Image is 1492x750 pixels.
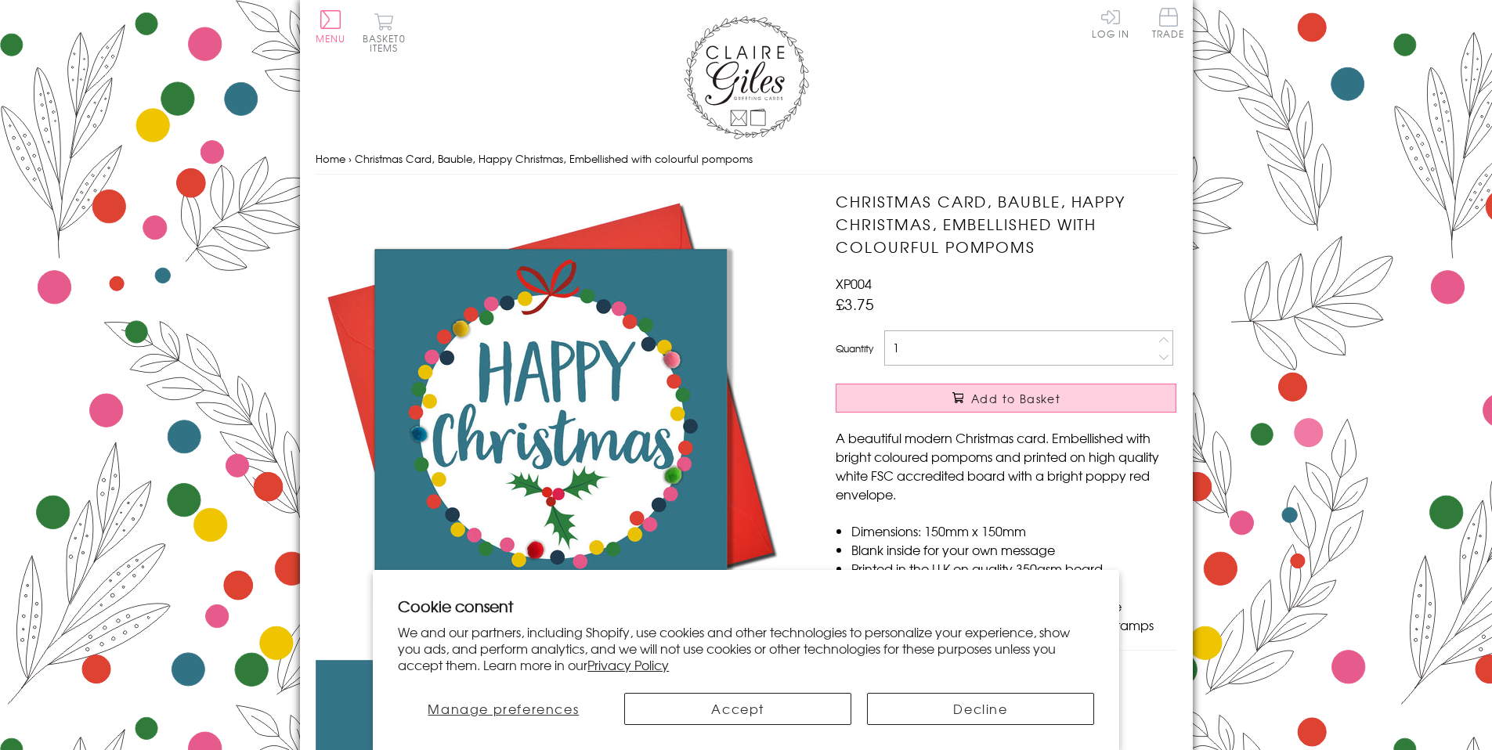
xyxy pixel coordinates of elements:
p: We and our partners, including Shopify, use cookies and other technologies to personalize your ex... [398,624,1094,672]
span: XP004 [836,274,872,293]
span: Christmas Card, Bauble, Happy Christmas, Embellished with colourful pompoms [355,151,753,166]
a: Privacy Policy [587,655,669,674]
span: £3.75 [836,293,874,315]
label: Quantity [836,341,873,355]
span: 0 items [370,31,406,55]
li: Blank inside for your own message [851,540,1176,559]
button: Accept [624,693,851,725]
img: Christmas Card, Bauble, Happy Christmas, Embellished with colourful pompoms [316,190,786,660]
span: Menu [316,31,346,45]
a: Home [316,151,345,166]
img: Claire Giles Greetings Cards [684,16,809,139]
h2: Cookie consent [398,595,1094,617]
button: Add to Basket [836,384,1176,413]
a: Trade [1152,8,1185,41]
button: Basket0 items [363,13,406,52]
li: Dimensions: 150mm x 150mm [851,521,1176,540]
button: Menu [316,10,346,43]
button: Decline [867,693,1094,725]
li: Printed in the U.K on quality 350gsm board [851,559,1176,578]
span: › [349,151,352,166]
span: Add to Basket [971,391,1060,406]
button: Manage preferences [398,693,609,725]
span: Trade [1152,8,1185,38]
nav: breadcrumbs [316,143,1177,175]
a: Log In [1092,8,1129,38]
span: Manage preferences [428,699,579,718]
p: A beautiful modern Christmas card. Embellished with bright coloured pompoms and printed on high q... [836,428,1176,503]
h1: Christmas Card, Bauble, Happy Christmas, Embellished with colourful pompoms [836,190,1176,258]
